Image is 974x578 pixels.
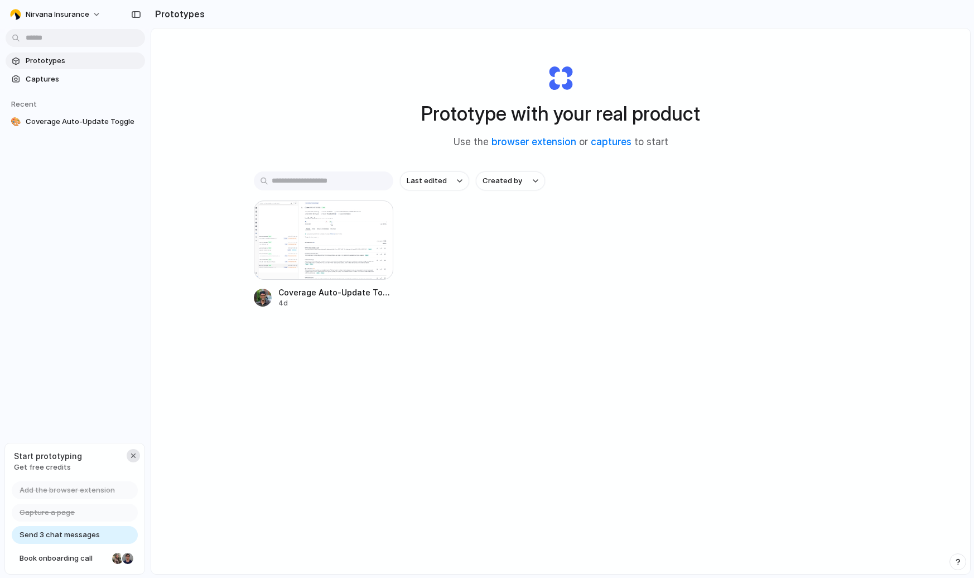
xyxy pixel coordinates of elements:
span: Last edited [407,175,447,187]
span: Capture a page [20,507,75,518]
span: Nirvana Insurance [26,9,89,20]
span: Captures [26,74,141,85]
a: captures [591,136,631,147]
a: Book onboarding call [12,550,138,567]
h2: Prototypes [151,7,205,21]
a: Captures [6,71,145,88]
span: Send 3 chat messages [20,529,100,541]
span: Coverage Auto-Update Toggle [26,116,141,127]
div: 🎨 [10,116,21,127]
div: Christian Iacullo [121,552,134,565]
span: Add the browser extension [20,485,115,496]
button: Last edited [400,171,469,190]
h1: Prototype with your real product [421,99,700,128]
a: 🎨Coverage Auto-Update Toggle [6,113,145,130]
span: Prototypes [26,55,141,66]
span: Coverage Auto-Update Toggle [278,286,393,298]
span: Use the or to start [454,135,668,150]
button: Created by [476,171,545,190]
button: Nirvana Insurance [6,6,107,23]
div: Nicole Kubica [111,552,124,565]
a: Prototypes [6,52,145,69]
a: Coverage Auto-Update ToggleCoverage Auto-Update Toggle4d [254,200,393,308]
span: Book onboarding call [20,553,108,564]
span: Recent [11,99,37,108]
span: Start prototyping [14,450,82,462]
span: Get free credits [14,462,82,473]
a: browser extension [491,136,576,147]
span: Created by [483,175,522,187]
div: 4d [278,298,393,308]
